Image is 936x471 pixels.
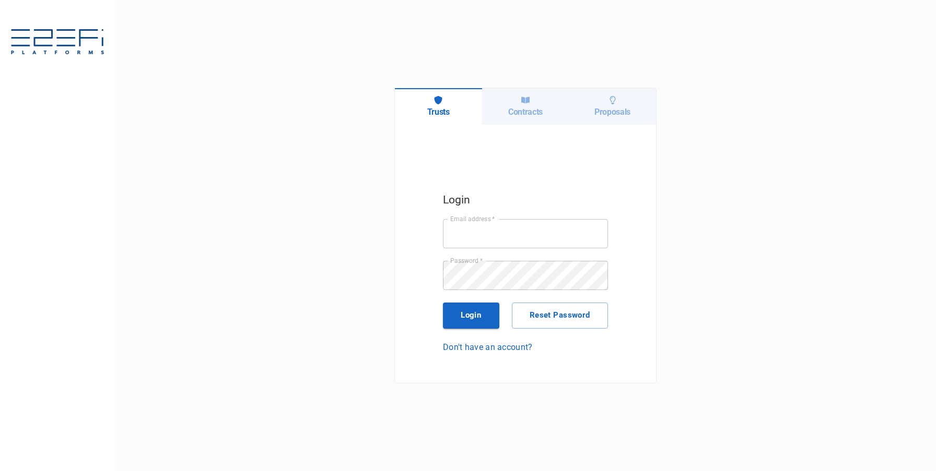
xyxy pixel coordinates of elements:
[594,107,630,117] h6: Proposals
[443,191,608,209] h5: Login
[10,29,104,56] img: E2EFiPLATFORMS-7f06cbf9.svg
[512,303,608,329] button: Reset Password
[450,256,483,265] label: Password
[450,214,495,223] label: Email address
[443,341,608,353] a: Don't have an account?
[443,303,499,329] button: Login
[427,107,450,117] h6: Trusts
[508,107,543,117] h6: Contracts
